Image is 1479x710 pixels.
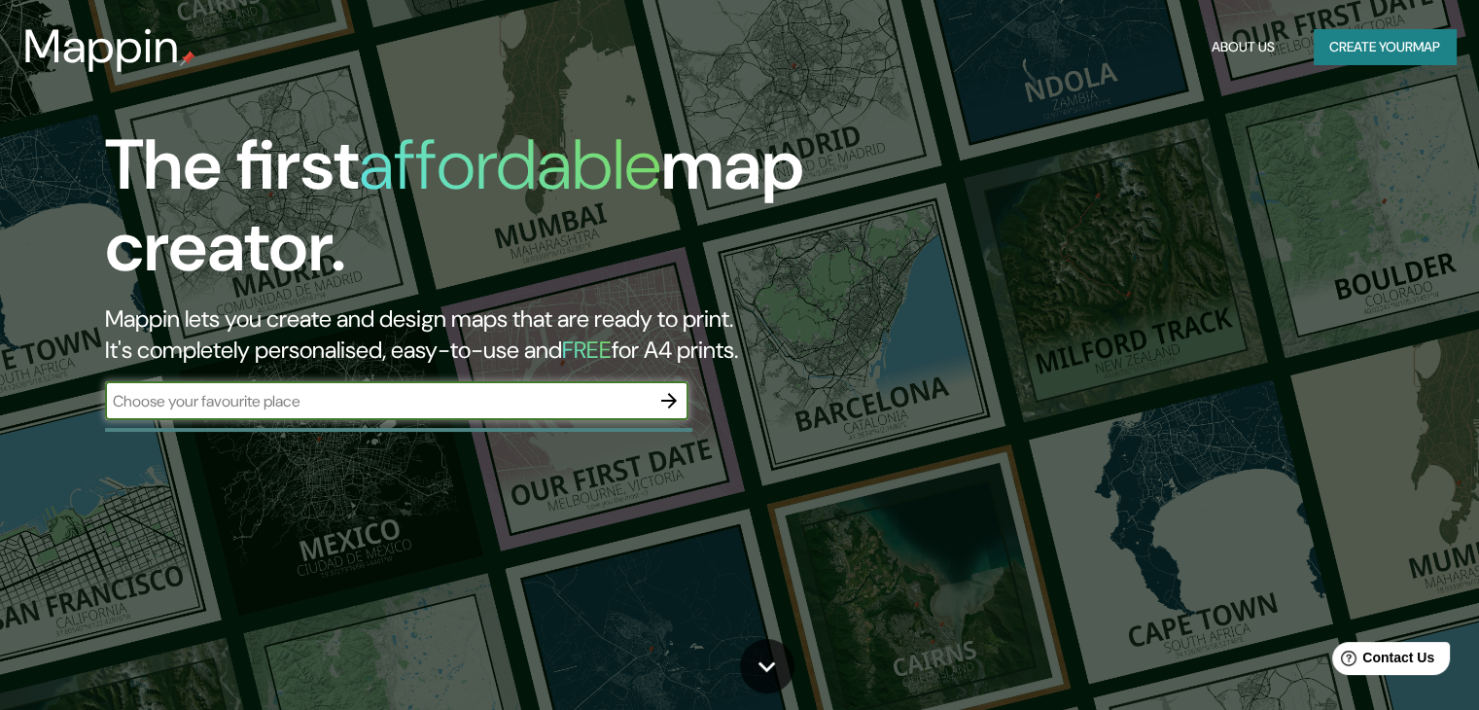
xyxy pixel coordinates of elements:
[359,120,661,210] h1: affordable
[105,390,650,412] input: Choose your favourite place
[562,335,612,365] h5: FREE
[1306,634,1458,689] iframe: Help widget launcher
[180,51,195,66] img: mappin-pin
[23,19,180,74] h3: Mappin
[105,124,845,303] h1: The first map creator.
[105,303,845,366] h2: Mappin lets you create and design maps that are ready to print. It's completely personalised, eas...
[1314,29,1456,65] button: Create yourmap
[1204,29,1283,65] button: About Us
